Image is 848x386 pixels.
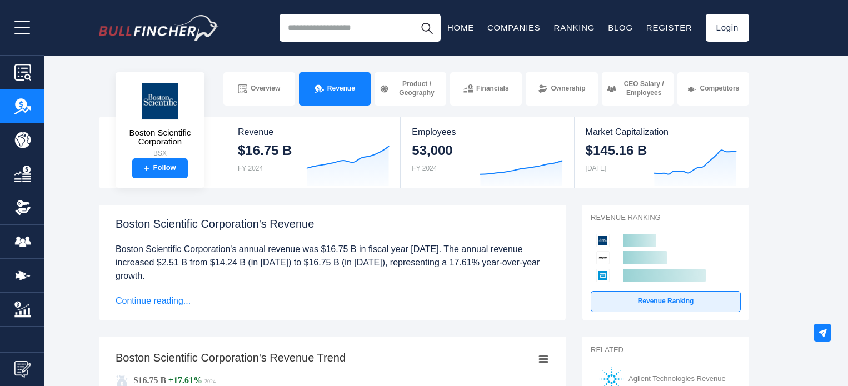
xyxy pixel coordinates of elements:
span: Boston Scientific Corporation [124,128,196,147]
a: Home [447,23,474,32]
strong: $16.75 B [134,375,167,385]
span: Product / Geography [392,80,441,97]
p: Revenue Ranking [591,213,741,223]
a: Ranking [554,23,595,32]
span: 2024 [204,378,216,384]
strong: +17.61% [168,375,202,385]
strong: 53,000 [412,142,452,159]
span: Market Capitalization [586,127,737,137]
small: FY 2024 [412,164,437,172]
a: Revenue Ranking [591,291,741,312]
small: [DATE] [586,164,607,172]
a: Overview [223,72,295,106]
small: BSX [124,149,196,157]
small: FY 2024 [238,164,263,172]
span: Revenue [327,84,355,93]
a: Boston Scientific Corporation BSX [124,82,196,158]
img: Abbott Laboratories competitors logo [596,269,610,282]
a: Product / Geography [375,72,446,106]
img: Bullfincher logo [99,15,219,41]
p: Related [591,345,741,355]
a: Go to homepage [99,15,218,41]
span: Overview [251,84,280,93]
img: Boston Scientific Corporation competitors logo [596,234,610,247]
a: CEO Salary / Employees [602,72,674,106]
span: Ownership [551,84,585,93]
h1: Boston Scientific Corporation's Revenue [116,218,549,230]
a: Ownership [526,72,597,106]
span: Revenue [238,127,390,137]
img: Stryker Corporation competitors logo [596,251,610,264]
strong: $145.16 B [586,142,647,159]
a: Companies [487,23,541,32]
span: CEO Salary / Employees [620,80,669,97]
a: Revenue [299,72,371,106]
span: Employees [412,127,562,137]
tspan: Boston Scientific Corporation's Revenue Trend [116,352,346,364]
a: Register [646,23,692,32]
button: Search [413,14,441,42]
a: Market Capitalization $145.16 B [DATE] [575,117,748,188]
strong: + [144,163,149,173]
strong: $16.75 B [238,142,292,159]
img: Ownership [14,199,31,216]
a: Revenue $16.75 B FY 2024 [227,117,401,188]
a: Blog [608,23,633,32]
a: +Follow [132,158,188,178]
a: Competitors [677,72,749,106]
span: Competitors [700,84,740,93]
li: Boston Scientific Corporation's annual revenue was $16.75 B in fiscal year [DATE]. The annual rev... [116,243,549,283]
span: Continue reading... [116,294,549,308]
span: Financials [476,84,509,93]
a: Financials [450,72,522,106]
a: Login [706,14,749,42]
a: Employees 53,000 FY 2024 [401,117,573,188]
